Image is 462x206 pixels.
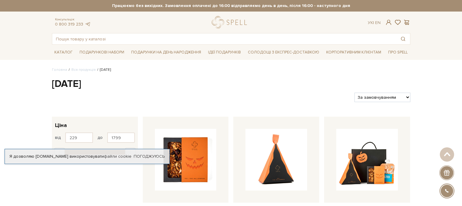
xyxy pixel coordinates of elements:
[396,33,410,44] button: Пошук товару у каталозі
[373,20,374,25] span: |
[55,135,61,140] span: від
[77,48,127,57] a: Подарункові набори
[206,48,243,57] a: Ідеї подарунків
[107,132,135,143] input: Ціна
[98,135,103,140] span: до
[52,48,75,57] a: Каталог
[65,132,93,143] input: Ціна
[52,67,67,72] a: Головна
[54,148,65,156] div: Min
[52,3,410,9] strong: Працюємо без вихідних. Замовлення оплачені до 16:00 відправляємо день в день, після 16:00 - насту...
[71,67,96,72] a: Вся продукція
[129,48,204,57] a: Подарунки на День народження
[5,154,169,159] div: Я дозволяю [DOMAIN_NAME] використовувати
[368,20,381,26] div: Ук
[134,154,165,159] a: Погоджуюсь
[96,67,111,73] li: [DATE]
[55,121,67,129] span: Ціна
[125,148,135,156] div: Max
[324,48,384,57] a: Корпоративним клієнтам
[212,16,250,29] a: logo
[55,22,83,27] a: 0 800 319 233
[386,48,410,57] a: Про Spell
[55,18,91,22] span: Консультація:
[85,22,91,27] a: telegram
[104,154,132,159] a: файли cookie
[245,47,322,57] a: Солодощі з експрес-доставкою
[375,20,381,25] a: En
[52,33,396,44] input: Пошук товару у каталозі
[52,78,410,91] h1: [DATE]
